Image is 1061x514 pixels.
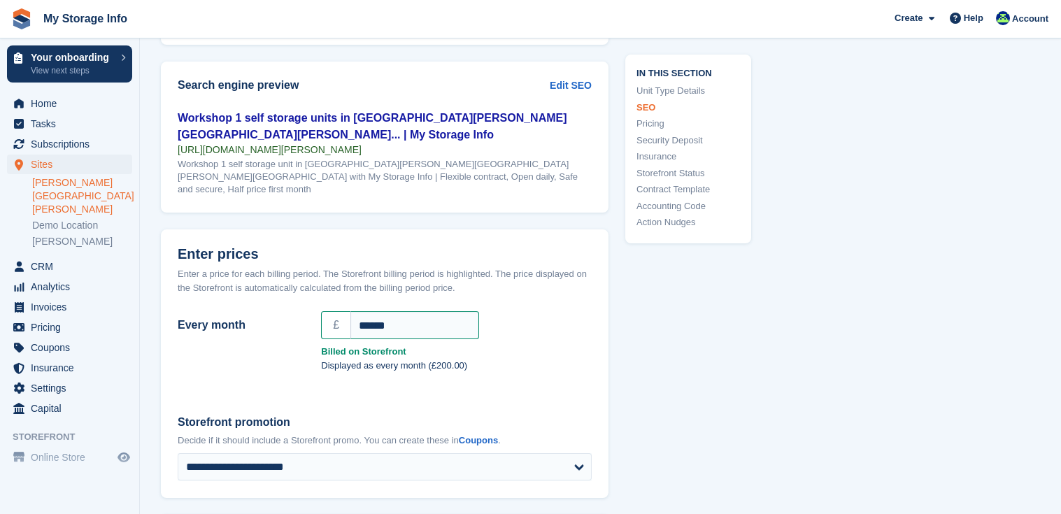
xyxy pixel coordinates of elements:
strong: Billed on Storefront [321,345,592,359]
a: Insurance [636,150,740,164]
div: Workshop 1 self storage units in [GEOGRAPHIC_DATA][PERSON_NAME][GEOGRAPHIC_DATA][PERSON_NAME]... ... [178,110,592,143]
p: View next steps [31,64,114,77]
a: Your onboarding View next steps [7,45,132,83]
span: Settings [31,378,115,398]
div: [URL][DOMAIN_NAME][PERSON_NAME] [178,143,592,156]
span: Insurance [31,358,115,378]
a: Unit Type Details [636,85,740,99]
span: Storefront [13,430,139,444]
a: Demo Location [32,219,132,232]
div: Workshop 1 self storage unit in [GEOGRAPHIC_DATA][PERSON_NAME][GEOGRAPHIC_DATA][PERSON_NAME][GEOG... [178,158,592,196]
label: Every month [178,317,304,334]
span: CRM [31,257,115,276]
span: Home [31,94,115,113]
a: menu [7,378,132,398]
a: Security Deposit [636,134,740,148]
span: Help [964,11,983,25]
a: Edit SEO [550,78,592,93]
a: menu [7,338,132,357]
a: Coupons [459,435,498,445]
div: Enter a price for each billing period. The Storefront billing period is highlighted. The price di... [178,267,592,294]
span: Pricing [31,317,115,337]
a: Contract Template [636,183,740,197]
a: My Storage Info [38,7,133,30]
a: menu [7,134,132,154]
a: menu [7,358,132,378]
img: stora-icon-8386f47178a22dfd0bd8f6a31ec36ba5ce8667c1dd55bd0f319d3a0aa187defe.svg [11,8,32,29]
p: Your onboarding [31,52,114,62]
span: Invoices [31,297,115,317]
a: menu [7,448,132,467]
a: menu [7,155,132,174]
a: menu [7,257,132,276]
h2: Search engine preview [178,79,550,92]
img: Steve Doll [996,11,1010,25]
span: Coupons [31,338,115,357]
a: SEO [636,101,740,115]
span: In this section [636,66,740,79]
span: Subscriptions [31,134,115,154]
span: Sites [31,155,115,174]
span: Analytics [31,277,115,297]
span: Online Store [31,448,115,467]
span: Account [1012,12,1048,26]
a: [PERSON_NAME][GEOGRAPHIC_DATA][PERSON_NAME] [32,176,132,216]
a: menu [7,317,132,337]
p: Displayed as every month (£200.00) [321,359,592,373]
a: Preview store [115,449,132,466]
a: Accounting Code [636,199,740,213]
a: menu [7,94,132,113]
span: Tasks [31,114,115,134]
a: Storefront Status [636,166,740,180]
a: menu [7,277,132,297]
a: [PERSON_NAME] [32,235,132,248]
span: Enter prices [178,246,259,262]
a: menu [7,297,132,317]
a: Action Nudges [636,216,740,230]
a: Pricing [636,117,740,131]
a: menu [7,114,132,134]
span: Capital [31,399,115,418]
p: Decide if it should include a Storefront promo. You can create these in . [178,434,592,448]
span: Create [895,11,923,25]
a: menu [7,399,132,418]
label: Storefront promotion [178,414,592,431]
